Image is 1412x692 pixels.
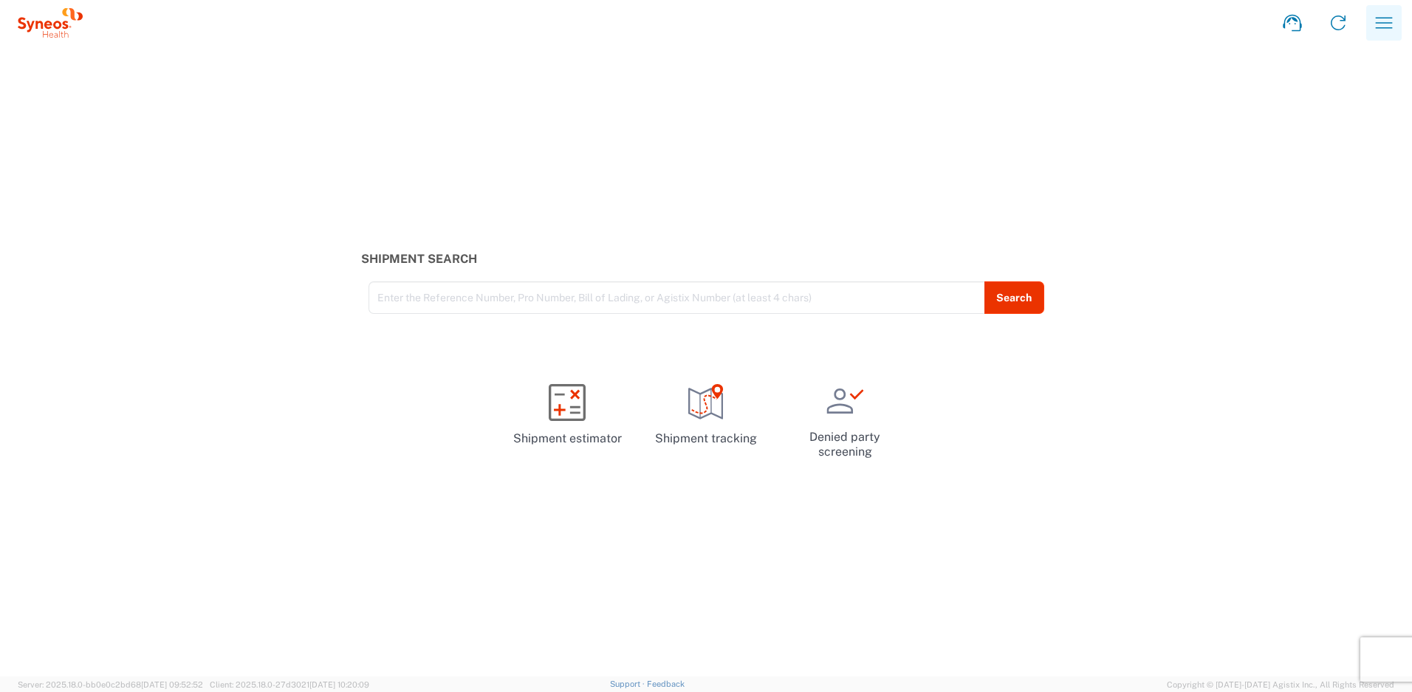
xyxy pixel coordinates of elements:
[1167,678,1394,691] span: Copyright © [DATE]-[DATE] Agistix Inc., All Rights Reserved
[361,252,1052,266] h3: Shipment Search
[647,679,685,688] a: Feedback
[141,680,203,689] span: [DATE] 09:52:52
[309,680,369,689] span: [DATE] 10:20:09
[210,680,369,689] span: Client: 2025.18.0-27d3021
[610,679,647,688] a: Support
[984,281,1044,314] button: Search
[18,680,203,689] span: Server: 2025.18.0-bb0e0c2bd68
[781,371,908,470] a: Denied party screening
[504,371,631,459] a: Shipment estimator
[642,371,770,459] a: Shipment tracking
